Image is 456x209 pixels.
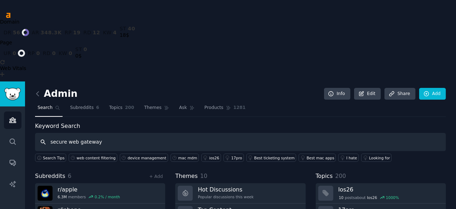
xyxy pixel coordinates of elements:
[179,105,187,111] span: Ask
[43,50,51,56] span: rd
[307,155,334,160] div: Best mac apps
[316,183,446,204] a: Ios2610postsaboutIos261000%
[178,155,197,160] div: mac mdm
[96,105,99,111] span: 6
[107,102,137,117] a: Topics200
[41,30,62,35] span: 348.3K
[201,154,221,162] a: ios26
[384,88,415,100] a: Share
[69,154,117,162] a: web content filtering
[43,50,56,56] a: rd0
[36,50,40,56] span: 0
[338,194,400,201] div: post s about
[339,195,343,200] span: 10
[120,154,168,162] a: device management
[13,30,20,35] span: 56
[83,46,87,52] span: 0
[338,154,359,162] a: I hate
[43,155,65,160] span: Search Tips
[198,186,254,193] h3: Hot Discussions
[175,172,198,181] span: Themes
[83,30,91,35] span: rd
[68,173,72,179] span: 6
[65,30,72,35] span: rp
[38,186,53,201] img: apple
[120,31,136,39] div: 18$
[4,50,25,57] a: ur0
[254,155,295,160] div: Best ticketing system
[4,29,29,36] a: dr56
[200,173,207,179] span: 10
[58,186,120,193] h3: r/ apple
[32,30,62,35] a: ar348.3K
[13,50,16,56] span: 0
[316,172,333,181] span: Topics
[58,194,67,199] span: 6.3M
[299,154,336,162] a: Best mac apps
[75,52,87,60] div: 0$
[346,155,357,160] div: I hate
[73,30,80,35] span: 19
[419,88,446,100] a: Add
[35,123,80,129] label: Keyword Search
[28,50,35,56] span: rp
[4,88,21,100] img: GummySearch logo
[38,105,53,111] span: Search
[59,50,72,56] a: kw0
[128,155,166,160] div: device management
[335,173,346,179] span: 200
[369,155,390,160] div: Looking for
[128,26,135,31] span: 40
[205,105,224,111] span: Products
[52,50,56,56] span: 0
[58,194,120,199] div: members
[32,30,39,35] span: ar
[103,30,112,35] span: kw
[75,46,82,52] span: st
[4,50,11,56] span: ur
[35,183,165,204] a: r/apple6.3Mmembers0.2% / month
[120,26,136,31] a: st40
[4,30,11,35] span: dr
[338,186,441,193] h3: Ios26
[68,102,102,117] a: Subreddits6
[171,154,199,162] a: mac mdm
[231,155,242,160] div: 17pro
[386,195,399,200] div: 1000 %
[246,154,296,162] a: Best ticketing system
[224,154,244,162] a: 17pro
[70,105,94,111] span: Subreddits
[93,30,100,35] span: 12
[324,88,350,100] a: Info
[75,46,87,52] a: st0
[35,172,65,181] span: Subreddits
[177,102,197,117] a: Ask
[142,102,172,117] a: Themes
[367,195,377,200] span: Ios26
[361,154,392,162] a: Looking for
[83,30,100,35] a: rd12
[95,194,120,199] div: 0.2 % / month
[35,154,66,162] button: Search Tips
[69,50,72,56] span: 0
[198,194,254,199] div: Popular discussions this week
[28,50,40,56] a: rp0
[65,30,80,35] a: rp19
[59,50,67,56] span: kw
[175,183,305,204] a: Hot DiscussionsPopular discussions this week
[354,88,381,100] a: Edit
[234,105,246,111] span: 1281
[149,174,163,179] a: + Add
[120,26,127,31] span: st
[77,155,116,160] div: web content filtering
[35,88,78,100] h2: Admin
[202,102,248,117] a: Products1281
[144,105,162,111] span: Themes
[35,133,446,151] input: Keyword search in audience
[103,30,117,35] a: kw4
[35,102,63,117] a: Search
[125,105,134,111] span: 200
[113,30,117,35] span: 4
[109,105,122,111] span: Topics
[209,155,219,160] div: ios26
